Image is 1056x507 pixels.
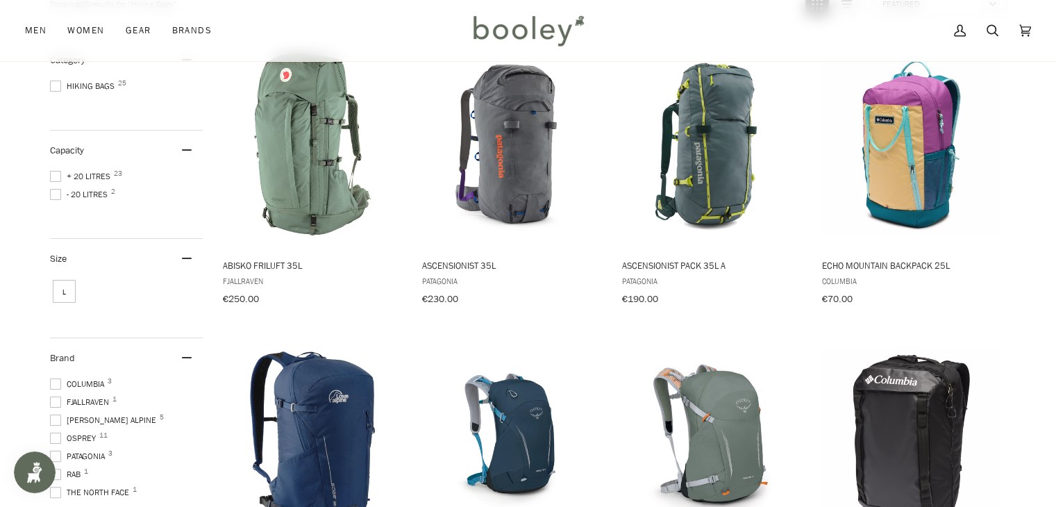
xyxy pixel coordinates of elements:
span: Gear [126,24,151,38]
a: Ascensionist 35L [420,40,604,310]
span: Women [67,24,104,38]
span: Columbia [821,275,1001,287]
span: Patagonia [622,275,802,287]
span: €250.00 [223,292,259,306]
img: Patagonia Ascensionist 35L Noble Grey - Booley Galway [420,52,604,236]
a: Ascensionist Pack 35L A [620,40,804,310]
span: Size: L [53,280,76,303]
span: Ascensionist Pack 35L A [622,259,802,272]
span: Ascensionist 35L [422,259,602,272]
span: €190.00 [622,292,658,306]
span: Osprey [50,432,100,444]
img: Columbia Echo Mountain Backpack 25LRazzle / River Blue / Sand Dune - Booley Galway [819,52,1003,236]
span: 23 [114,170,122,177]
span: 1 [133,486,137,493]
span: Brands [171,24,212,38]
span: 1 [84,468,88,475]
a: Abisko Friluft 35L [221,40,405,310]
span: Men [25,24,47,38]
span: Rab [50,468,85,481]
span: Patagonia [50,450,109,463]
span: Columbia [50,378,108,390]
span: - 20 Litres [50,188,112,201]
span: Echo Mountain Backpack 25L [821,259,1001,272]
span: Abisko Friluft 35L [223,259,403,272]
span: Size [50,252,67,265]
span: Capacity [50,144,84,157]
span: Hiking Bags [50,80,119,92]
span: 25 [118,80,126,87]
span: 11 [99,432,108,439]
span: 3 [108,450,112,457]
span: Fjallraven [50,396,113,408]
span: + 20 Litres [50,170,115,183]
img: Patagonia Ascensionist Pack 35L Nouveau Green - Booley Galway [620,52,804,236]
span: 5 [160,414,164,421]
span: 2 [111,188,115,195]
span: The North Face [50,486,133,499]
span: 3 [108,378,112,385]
span: Fjallraven [223,275,403,287]
a: Echo Mountain Backpack 25L [819,40,1003,310]
span: Patagonia [422,275,602,287]
img: Fjallraven Abisko Friluft 35L Patina Green - Booley Galway [221,52,405,236]
span: [PERSON_NAME] Alpine [50,414,160,426]
span: €70.00 [821,292,852,306]
span: Brand [50,351,75,365]
span: €230.00 [422,292,458,306]
span: 1 [112,396,117,403]
img: Booley [467,10,589,51]
iframe: Button to open loyalty program pop-up [14,451,56,493]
